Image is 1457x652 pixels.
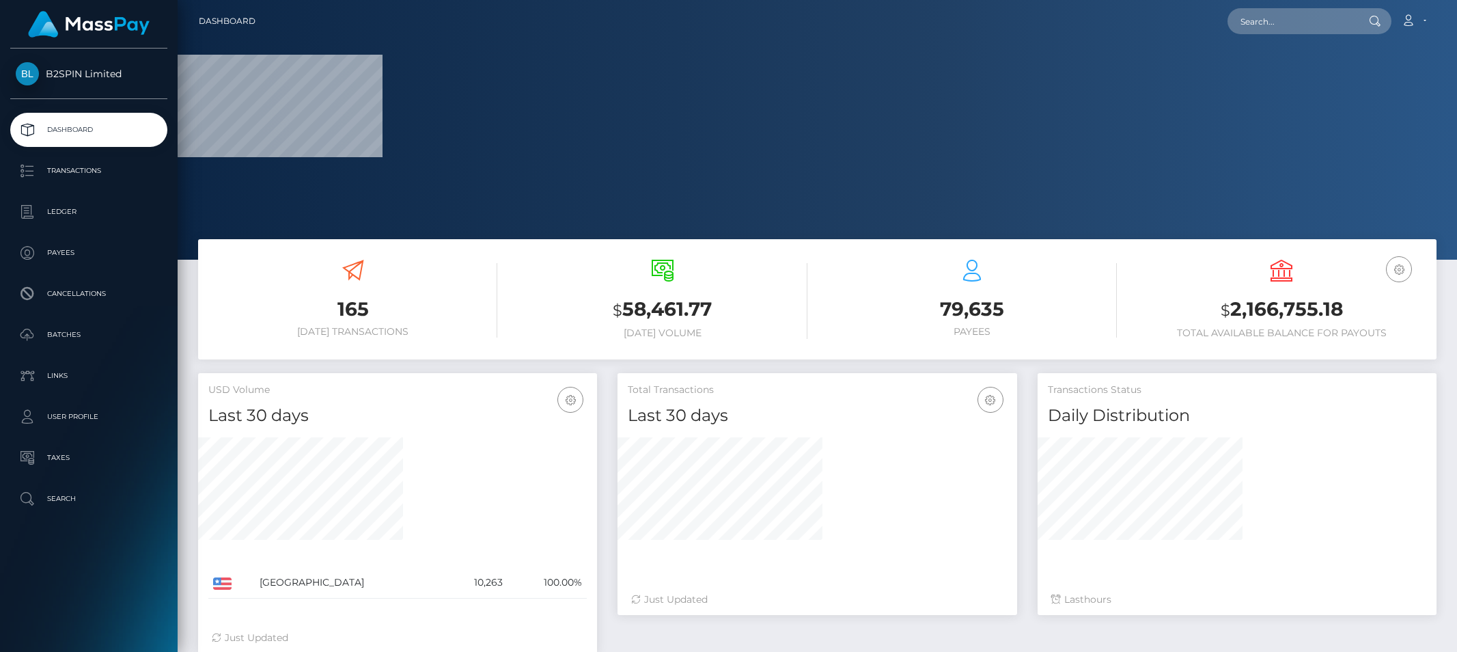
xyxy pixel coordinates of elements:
small: $ [1221,301,1230,320]
p: Ledger [16,202,162,222]
a: Search [10,482,167,516]
img: MassPay Logo [28,11,150,38]
a: User Profile [10,400,167,434]
a: Taxes [10,441,167,475]
p: Batches [16,325,162,345]
input: Search... [1227,8,1356,34]
h6: [DATE] Volume [518,327,807,339]
p: Links [16,366,162,386]
h4: Last 30 days [628,404,1006,428]
img: B2SPIN Limited [16,62,39,85]
td: 100.00% [508,567,587,599]
a: Ledger [10,195,167,229]
a: Dashboard [199,7,255,36]
p: Taxes [16,448,162,468]
div: Last hours [1051,593,1423,607]
h5: USD Volume [208,383,587,397]
span: B2SPIN Limited [10,68,167,80]
img: US.png [213,578,232,590]
td: [GEOGRAPHIC_DATA] [255,567,444,599]
h5: Transactions Status [1048,383,1426,397]
p: User Profile [16,407,162,427]
h6: Payees [828,326,1117,338]
div: Just Updated [631,593,1003,607]
h4: Daily Distribution [1048,404,1426,428]
h4: Last 30 days [208,404,587,428]
td: 10,263 [444,567,508,599]
h3: 79,635 [828,296,1117,323]
a: Payees [10,236,167,270]
a: Links [10,359,167,393]
h6: Total Available Balance for Payouts [1137,327,1426,339]
a: Dashboard [10,113,167,147]
h3: 2,166,755.18 [1137,296,1426,324]
h3: 58,461.77 [518,296,807,324]
h5: Total Transactions [628,383,1006,397]
a: Cancellations [10,277,167,311]
h6: [DATE] Transactions [208,326,497,338]
p: Cancellations [16,284,162,304]
p: Search [16,489,162,509]
p: Transactions [16,161,162,181]
a: Transactions [10,154,167,188]
h3: 165 [208,296,497,323]
p: Payees [16,243,162,263]
a: Batches [10,318,167,352]
div: Just Updated [212,631,583,645]
p: Dashboard [16,120,162,140]
small: $ [613,301,622,320]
